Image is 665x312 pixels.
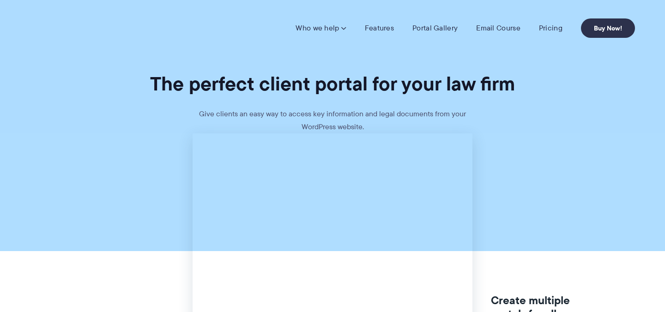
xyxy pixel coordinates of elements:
[296,24,346,33] a: Who we help
[365,24,394,33] a: Features
[581,18,635,38] a: Buy Now!
[539,24,562,33] a: Pricing
[476,24,520,33] a: Email Course
[194,108,471,133] p: Give clients an easy way to access key information and legal documents from your WordPress website.
[412,24,458,33] a: Portal Gallery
